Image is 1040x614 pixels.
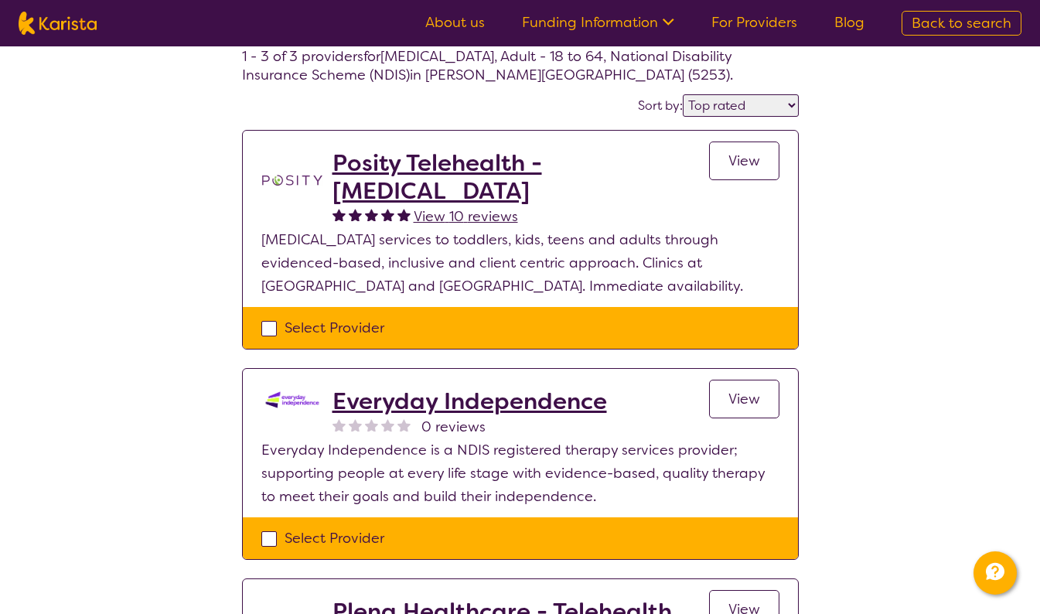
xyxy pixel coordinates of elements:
img: fullstar [349,208,362,221]
button: Channel Menu [974,551,1017,595]
img: fullstar [397,208,411,221]
img: nonereviewstar [381,418,394,432]
span: View [728,152,760,170]
a: Everyday Independence [332,387,607,415]
img: nonereviewstar [365,418,378,432]
a: Funding Information [522,13,674,32]
p: Everyday Independence is a NDIS registered therapy services provider; supporting people at every ... [261,438,779,508]
span: View [728,390,760,408]
a: View [709,142,779,180]
img: fullstar [381,208,394,221]
a: View [709,380,779,418]
img: nonereviewstar [397,418,411,432]
img: kdssqoqrr0tfqzmv8ac0.png [261,387,323,412]
a: For Providers [711,13,797,32]
img: nonereviewstar [349,418,362,432]
label: Sort by: [638,97,683,114]
img: Karista logo [19,12,97,35]
span: 0 reviews [421,415,486,438]
img: t1bslo80pcylnzwjhndq.png [261,149,323,211]
img: nonereviewstar [332,418,346,432]
span: View 10 reviews [414,207,518,226]
a: Blog [834,13,864,32]
img: fullstar [365,208,378,221]
a: View 10 reviews [414,205,518,228]
a: Back to search [902,11,1021,36]
img: fullstar [332,208,346,221]
a: Posity Telehealth - [MEDICAL_DATA] [332,149,709,205]
span: Back to search [912,14,1011,32]
p: [MEDICAL_DATA] services to toddlers, kids, teens and adults through evidenced-based, inclusive an... [261,228,779,298]
a: About us [425,13,485,32]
